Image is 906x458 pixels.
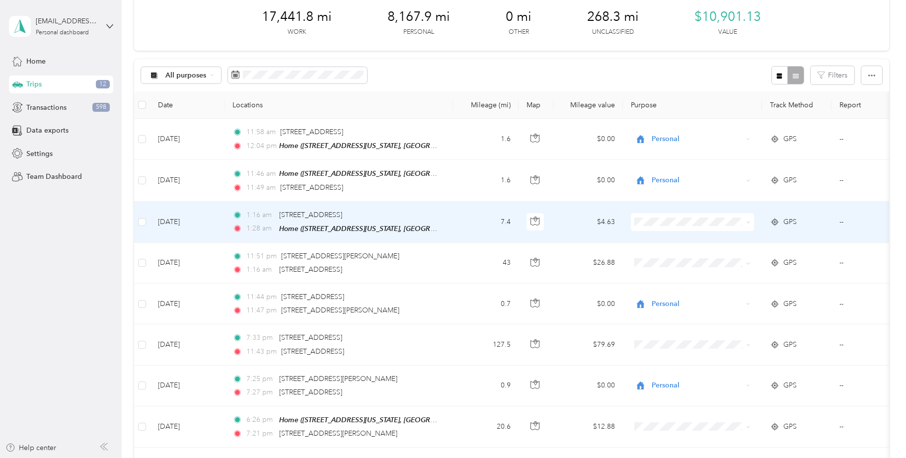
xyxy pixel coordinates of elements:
span: [STREET_ADDRESS][PERSON_NAME] [281,252,399,260]
span: [STREET_ADDRESS] [280,183,343,192]
td: [DATE] [150,284,225,324]
span: GPS [783,217,797,228]
span: 6:26 pm [246,414,275,425]
span: Personal [652,175,743,186]
span: 17,441.8 mi [262,9,332,25]
span: 11:47 pm [246,305,277,316]
th: Track Method [762,91,831,119]
span: 12 [96,80,110,89]
p: Work [288,28,306,37]
span: [STREET_ADDRESS][PERSON_NAME] [279,429,397,438]
span: 11:44 pm [246,292,277,303]
span: Home ([STREET_ADDRESS][US_STATE], [GEOGRAPHIC_DATA], [US_STATE]) [279,416,514,424]
td: 1.6 [453,119,519,160]
span: 0 mi [506,9,531,25]
span: [STREET_ADDRESS] [281,293,344,301]
span: [STREET_ADDRESS][PERSON_NAME] [281,306,399,314]
span: GPS [783,299,797,309]
td: [DATE] [150,366,225,406]
th: Map [519,91,553,119]
span: 11:51 pm [246,251,277,262]
td: $26.88 [553,243,623,284]
td: $0.00 [553,119,623,160]
span: All purposes [165,72,207,79]
th: Mileage (mi) [453,91,519,119]
span: Settings [26,149,53,159]
span: 7:27 pm [246,387,275,398]
span: Home [26,56,46,67]
td: 7.4 [453,202,519,243]
span: Home ([STREET_ADDRESS][US_STATE], [GEOGRAPHIC_DATA], [US_STATE]) [279,225,514,233]
span: Personal [652,380,743,391]
button: Help center [5,443,56,453]
span: GPS [783,175,797,186]
td: 43 [453,243,519,284]
p: Value [718,28,737,37]
td: 0.9 [453,366,519,406]
span: Team Dashboard [26,171,82,182]
button: Filters [811,66,854,84]
span: 1:28 am [246,223,275,234]
td: [DATE] [150,406,225,448]
td: $79.69 [553,324,623,365]
span: 7:21 pm [246,428,275,439]
td: [DATE] [150,119,225,160]
p: Unclassified [592,28,634,37]
th: Locations [225,91,453,119]
div: Personal dashboard [36,30,89,36]
span: Home ([STREET_ADDRESS][US_STATE], [GEOGRAPHIC_DATA], [US_STATE]) [279,169,514,178]
span: 11:49 am [246,182,276,193]
span: GPS [783,339,797,350]
th: Mileage value [553,91,623,119]
td: [DATE] [150,160,225,201]
span: 7:33 pm [246,332,275,343]
span: Personal [652,134,743,145]
td: 20.6 [453,406,519,448]
p: Personal [403,28,434,37]
p: Other [509,28,529,37]
span: [STREET_ADDRESS][PERSON_NAME] [279,375,397,383]
span: 12:04 pm [246,141,275,152]
td: $0.00 [553,160,623,201]
td: $0.00 [553,284,623,324]
span: 268.3 mi [587,9,639,25]
td: [DATE] [150,202,225,243]
span: GPS [783,421,797,432]
span: 1:16 am [246,264,275,275]
iframe: Everlance-gr Chat Button Frame [850,402,906,458]
span: [STREET_ADDRESS] [280,128,343,136]
span: 11:58 am [246,127,276,138]
span: 11:46 am [246,168,275,179]
td: [DATE] [150,243,225,284]
span: Trips [26,79,42,89]
td: 0.7 [453,284,519,324]
td: $0.00 [553,366,623,406]
td: $12.88 [553,406,623,448]
span: GPS [783,380,797,391]
span: 1:16 am [246,210,275,221]
span: 7:25 pm [246,374,275,384]
th: Purpose [623,91,762,119]
td: [DATE] [150,324,225,365]
span: 8,167.9 mi [387,9,450,25]
span: GPS [783,134,797,145]
span: Personal [652,299,743,309]
span: [STREET_ADDRESS] [279,265,342,274]
span: [STREET_ADDRESS] [281,347,344,356]
span: Data exports [26,125,69,136]
th: Date [150,91,225,119]
td: 127.5 [453,324,519,365]
span: GPS [783,257,797,268]
span: 598 [92,103,110,112]
span: [STREET_ADDRESS] [279,388,342,396]
span: $10,901.13 [694,9,761,25]
span: Home ([STREET_ADDRESS][US_STATE], [GEOGRAPHIC_DATA], [US_STATE]) [279,142,514,150]
span: [STREET_ADDRESS] [279,333,342,342]
span: Transactions [26,102,67,113]
td: 1.6 [453,160,519,201]
span: [STREET_ADDRESS] [279,211,342,219]
div: [EMAIL_ADDRESS][DOMAIN_NAME] [36,16,98,26]
span: 11:43 pm [246,346,277,357]
td: $4.63 [553,202,623,243]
